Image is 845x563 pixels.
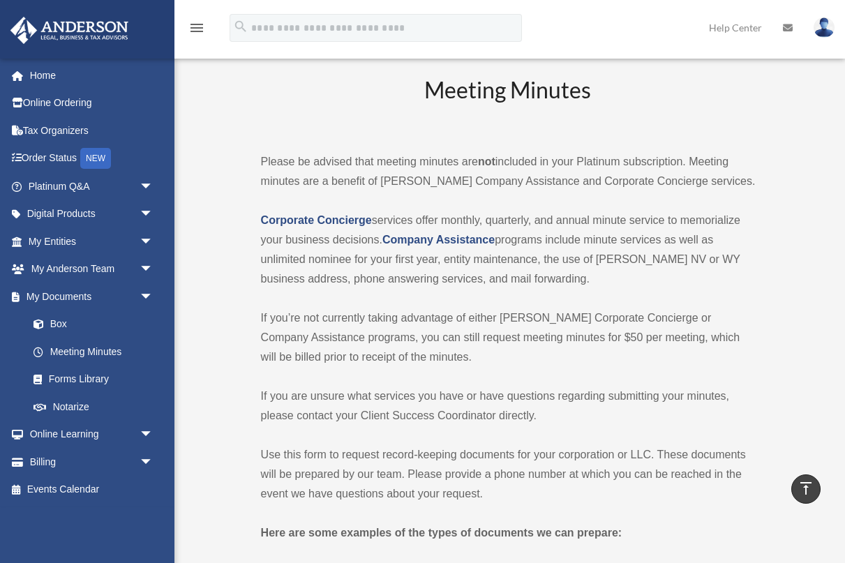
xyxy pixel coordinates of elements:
[261,386,756,426] p: If you are unsure what services you have or have questions regarding submitting your minutes, ple...
[382,234,495,246] a: Company Assistance
[261,211,756,289] p: services offer monthly, quarterly, and annual minute service to memorialize your business decisio...
[10,227,174,255] a: My Entitiesarrow_drop_down
[261,75,756,133] h2: Meeting Minutes
[233,19,248,34] i: search
[10,117,174,144] a: Tax Organizers
[10,89,174,117] a: Online Ordering
[140,421,167,449] span: arrow_drop_down
[814,17,835,38] img: User Pic
[140,172,167,201] span: arrow_drop_down
[261,527,622,539] strong: Here are some examples of the types of documents we can prepare:
[261,152,756,191] p: Please be advised that meeting minutes are included in your Platinum subscription. Meeting minute...
[798,480,814,497] i: vertical_align_top
[188,24,205,36] a: menu
[10,172,174,200] a: Platinum Q&Aarrow_drop_down
[478,156,495,167] strong: not
[10,448,174,476] a: Billingarrow_drop_down
[261,214,372,226] a: Corporate Concierge
[6,17,133,44] img: Anderson Advisors Platinum Portal
[140,448,167,476] span: arrow_drop_down
[188,20,205,36] i: menu
[140,255,167,284] span: arrow_drop_down
[20,393,174,421] a: Notarize
[10,144,174,173] a: Order StatusNEW
[20,310,174,338] a: Box
[140,227,167,256] span: arrow_drop_down
[140,283,167,311] span: arrow_drop_down
[791,474,821,504] a: vertical_align_top
[10,283,174,310] a: My Documentsarrow_drop_down
[10,61,174,89] a: Home
[10,421,174,449] a: Online Learningarrow_drop_down
[80,148,111,169] div: NEW
[10,255,174,283] a: My Anderson Teamarrow_drop_down
[261,445,756,504] p: Use this form to request record-keeping documents for your corporation or LLC. These documents wi...
[20,366,174,393] a: Forms Library
[20,338,167,366] a: Meeting Minutes
[10,476,174,504] a: Events Calendar
[261,308,756,367] p: If you’re not currently taking advantage of either [PERSON_NAME] Corporate Concierge or Company A...
[10,200,174,228] a: Digital Productsarrow_drop_down
[140,200,167,229] span: arrow_drop_down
